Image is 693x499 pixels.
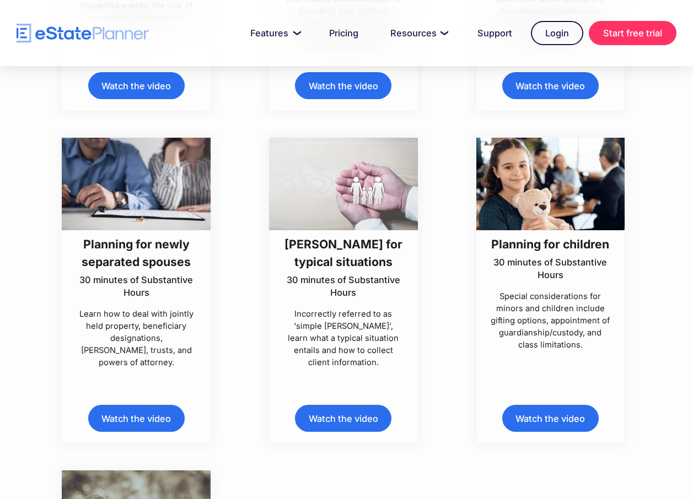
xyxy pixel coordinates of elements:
a: Watch the video [502,72,599,99]
p: 30 minutes of Substantive Hours [77,274,196,299]
a: Features [237,22,310,44]
a: Watch the video [295,405,391,432]
a: Planning for children30 minutes of Substantive HoursSpecial considerations for minors and childre... [476,138,625,351]
a: Watch the video [295,72,391,99]
a: Support [464,22,525,44]
a: Resources [377,22,459,44]
p: Special considerations for minors and children include gifting options, appointment of guardiansh... [491,290,610,351]
a: Planning for newly separated spouses30 minutes of Substantive HoursLearn how to deal with jointly... [62,138,211,369]
a: Watch the video [502,405,599,432]
a: home [17,24,149,43]
h3: Planning for children [491,236,610,253]
a: [PERSON_NAME] for typical situations30 minutes of Substantive HoursIncorrectly referred to as ‘si... [269,138,418,369]
h3: Planning for newly separated spouses [77,236,196,271]
p: Learn how to deal with jointly held property, beneficiary designations, [PERSON_NAME], trusts, an... [77,308,196,368]
p: Incorrectly referred to as ‘simple [PERSON_NAME]’, learn what a typical situation entails and how... [283,308,403,368]
a: Watch the video [88,405,185,432]
h3: [PERSON_NAME] for typical situations [283,236,403,271]
p: 30 minutes of Substantive Hours [491,256,610,281]
a: Watch the video [88,72,185,99]
p: 30 minutes of Substantive Hours [283,274,403,299]
a: Pricing [316,22,372,44]
a: Login [531,21,583,45]
a: Start free trial [589,21,676,45]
